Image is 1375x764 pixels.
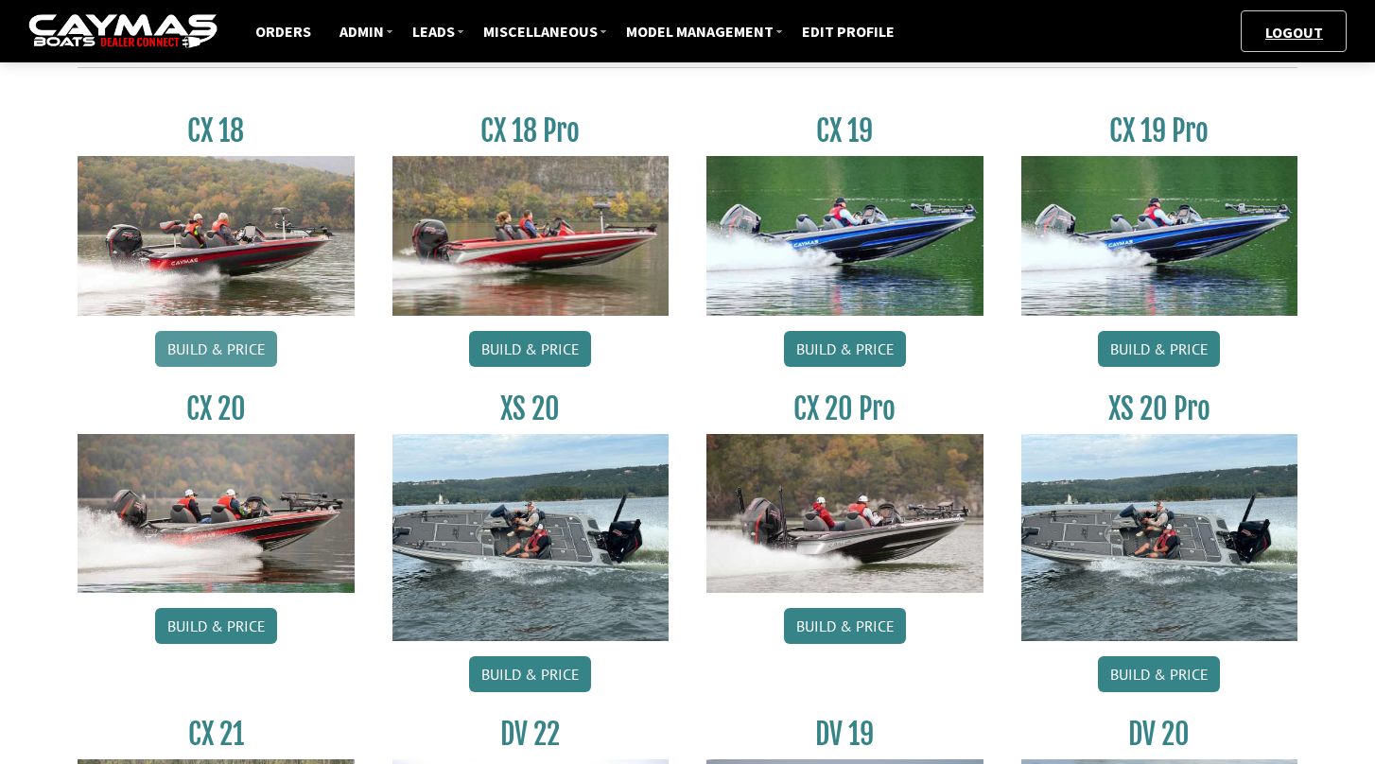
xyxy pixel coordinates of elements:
img: CX19_thumbnail.jpg [1021,156,1298,315]
a: Build & Price [469,331,591,367]
a: Logout [1256,23,1332,42]
h3: DV 20 [1021,717,1298,752]
h3: CX 20 Pro [706,391,983,426]
img: CX-18SS_thumbnail.jpg [392,156,670,315]
a: Build & Price [469,656,591,692]
a: Build & Price [1098,656,1220,692]
h3: XS 20 Pro [1021,391,1298,426]
a: Build & Price [784,608,906,644]
h3: CX 18 Pro [392,113,670,148]
img: CX-20Pro_thumbnail.jpg [706,434,983,593]
a: Build & Price [784,331,906,367]
a: Build & Price [155,331,277,367]
h3: CX 20 [78,391,355,426]
h3: DV 22 [392,717,670,752]
img: CX-18S_thumbnail.jpg [78,156,355,315]
img: CX19_thumbnail.jpg [706,156,983,315]
h3: CX 18 [78,113,355,148]
img: XS_20_resized.jpg [1021,434,1298,641]
img: CX-20_thumbnail.jpg [78,434,355,593]
a: Build & Price [155,608,277,644]
img: XS_20_resized.jpg [392,434,670,641]
h3: XS 20 [392,391,670,426]
h3: DV 19 [706,717,983,752]
a: Leads [403,19,464,43]
h3: CX 21 [78,717,355,752]
a: Model Management [617,19,783,43]
a: ADMIN [330,19,393,43]
img: caymas-dealer-connect-2ed40d3bc7270c1d8d7ffb4b79bf05adc795679939227970def78ec6f6c03838.gif [28,14,218,49]
h3: CX 19 Pro [1021,113,1298,148]
a: Orders [246,19,321,43]
a: Build & Price [1098,331,1220,367]
h3: CX 19 [706,113,983,148]
a: Miscellaneous [474,19,607,43]
a: Edit Profile [792,19,904,43]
